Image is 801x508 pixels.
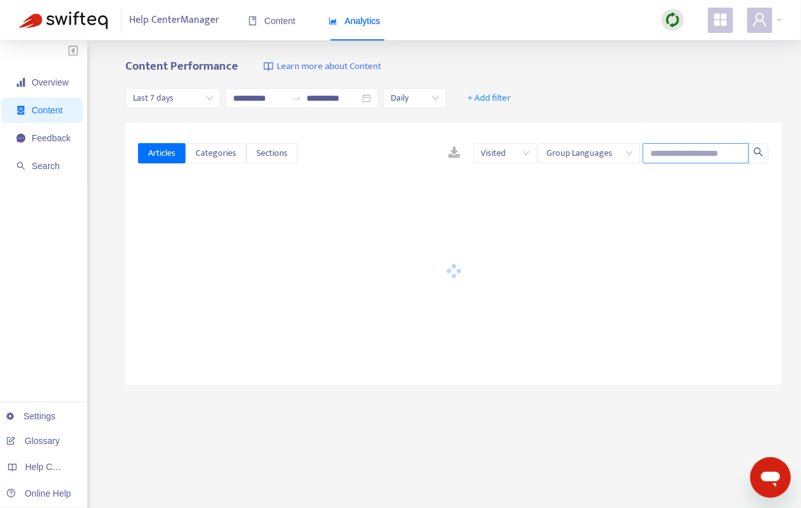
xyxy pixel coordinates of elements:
span: Help Center Manager [130,8,220,32]
span: Group Languages [546,144,633,163]
span: Analytics [329,16,381,26]
span: book [248,16,257,25]
img: sync.dc5367851b00ba804db3.png [665,12,681,28]
span: Feedback [32,133,70,143]
a: Glossary [6,436,60,446]
a: Settings [6,411,56,421]
span: swap-right [291,93,301,103]
span: to [291,93,301,103]
span: Search [32,161,60,171]
span: Articles [148,146,175,160]
span: Visited [481,144,529,163]
span: container [16,106,25,115]
span: + Add filter [467,91,511,106]
span: appstore [713,12,728,27]
button: + Add filter [458,88,520,108]
button: Categories [186,143,246,163]
span: signal [16,78,25,87]
span: Sections [256,146,287,160]
span: Content [248,16,296,26]
span: user [752,12,767,27]
span: Content [32,105,63,115]
span: Daily [391,89,439,108]
button: Articles [138,143,186,163]
span: Overview [32,77,68,87]
span: search [16,162,25,170]
span: search [754,147,764,157]
img: Swifteq [19,11,108,29]
span: Categories [196,146,236,160]
img: image-link [263,61,274,72]
b: Content Performance [125,56,238,76]
span: Help Centers [25,462,77,472]
a: Online Help [6,488,71,498]
a: Learn more about Content [263,60,381,74]
span: Last 7 days [133,89,213,108]
iframe: Button to launch messaging window [750,457,791,498]
span: Learn more about Content [277,60,381,74]
span: area-chart [329,16,337,25]
span: message [16,134,25,143]
button: Sections [246,143,298,163]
